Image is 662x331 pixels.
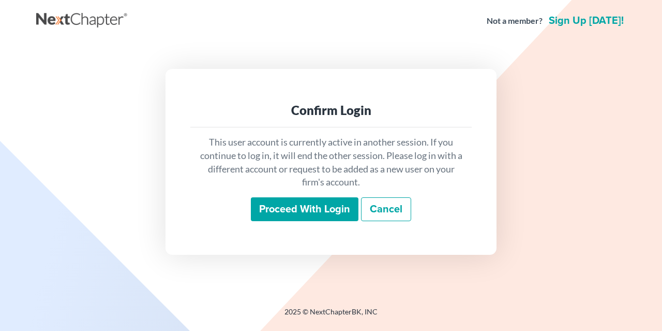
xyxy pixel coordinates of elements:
strong: Not a member? [487,15,543,27]
div: Confirm Login [199,102,463,119]
a: Sign up [DATE]! [547,16,626,26]
a: Cancel [361,197,411,221]
div: 2025 © NextChapterBK, INC [36,307,626,325]
input: Proceed with login [251,197,358,221]
p: This user account is currently active in another session. If you continue to log in, it will end ... [199,136,463,189]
